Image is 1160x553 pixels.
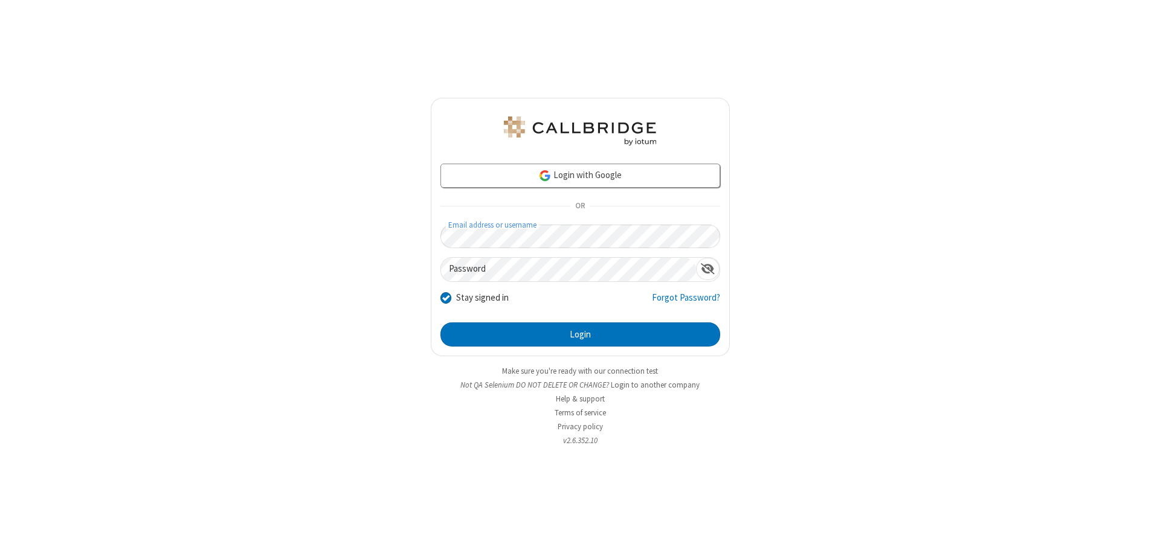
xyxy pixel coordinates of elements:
input: Email address or username [440,225,720,248]
li: Not QA Selenium DO NOT DELETE OR CHANGE? [431,379,730,391]
div: Show password [696,258,720,280]
a: Terms of service [555,408,606,418]
img: google-icon.png [538,169,552,182]
input: Password [441,258,696,281]
a: Help & support [556,394,605,404]
a: Privacy policy [558,421,603,432]
li: v2.6.352.10 [431,435,730,446]
button: Login [440,322,720,347]
a: Login with Google [440,164,720,188]
a: Make sure you're ready with our connection test [502,366,658,376]
span: OR [570,198,590,215]
a: Forgot Password? [652,291,720,314]
img: QA Selenium DO NOT DELETE OR CHANGE [501,117,659,145]
button: Login to another company [611,379,700,391]
label: Stay signed in [456,291,509,305]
